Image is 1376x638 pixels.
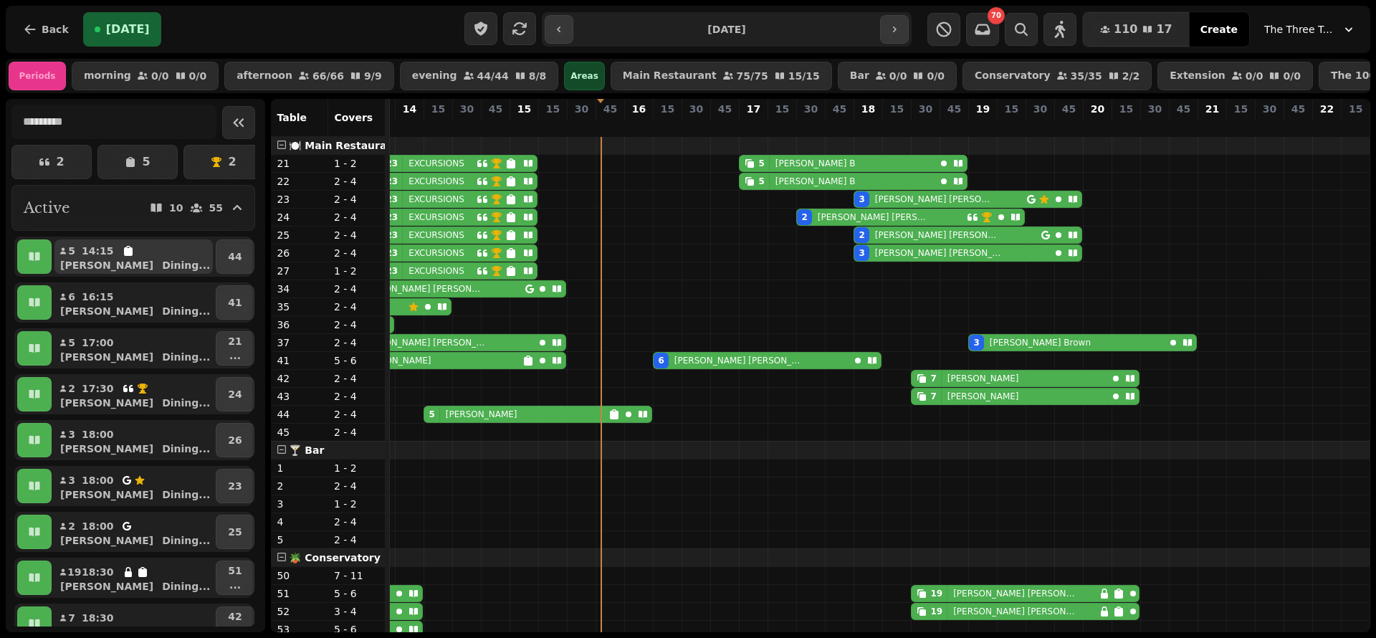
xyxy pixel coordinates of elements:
p: 0 [1177,119,1189,133]
p: 30 [460,102,474,116]
p: 16:15 [82,290,114,304]
p: 0 [1206,119,1218,133]
p: 44 / 44 [477,71,509,81]
p: 30 [919,102,932,116]
p: 0 [518,119,530,133]
p: evening [412,70,457,82]
div: 7 [930,373,936,384]
p: 0 [1263,119,1275,133]
p: 0 [1321,119,1332,133]
p: 5 [67,335,76,350]
p: [PERSON_NAME] [60,533,153,548]
span: Create [1200,24,1238,34]
div: 3 [859,247,864,259]
p: 2 - 4 [334,335,380,350]
p: [PERSON_NAME] [60,579,153,594]
span: The Three Trees [1264,22,1336,37]
p: 50 [277,568,322,583]
div: Areas [564,62,605,90]
p: 0 [489,119,501,133]
p: 34 [277,282,322,296]
div: 19 [930,606,942,617]
button: 5 [97,145,178,179]
p: 2 - 4 [334,389,380,404]
p: 15 [517,102,531,116]
p: 0 [891,119,902,133]
p: 19 [976,102,990,116]
p: Dining ... [162,579,210,594]
button: 217:30[PERSON_NAME]Dining... [54,377,213,411]
button: Bar0/00/0 [838,62,957,90]
p: 30 [1148,102,1162,116]
p: 18:00 [82,519,114,533]
p: 26 [277,246,322,260]
p: 16 [632,102,646,116]
p: [PERSON_NAME] Brown [990,337,1091,348]
button: 514:15[PERSON_NAME]Dining... [54,239,213,274]
p: 18:00 [82,473,114,487]
div: 5 [429,409,434,420]
p: Extension [1170,70,1225,82]
button: 2 [183,145,264,179]
button: 41 [216,285,254,320]
p: 1 - 2 [334,497,380,511]
p: 0 / 0 [189,71,207,81]
p: 0 / 0 [927,71,945,81]
p: EXCURSIONS [408,265,464,277]
p: EXCURSIONS [408,176,464,187]
div: 6 [658,355,664,366]
button: 26 [216,423,254,457]
p: 0 [461,119,472,133]
p: 2 - 4 [334,246,380,260]
div: 23 [386,247,398,259]
p: Conservatory [975,70,1051,82]
p: ... [228,578,242,592]
p: 2 [228,156,236,168]
p: 14 [403,102,416,116]
p: 22 [1320,102,1334,116]
p: 19 [67,565,76,579]
span: 110 [1114,24,1137,35]
button: 21... [216,331,254,366]
p: [PERSON_NAME] [PERSON_NAME] [818,211,931,223]
div: 5 [758,176,764,187]
p: 20 [1091,102,1104,116]
button: Active1055 [11,185,255,231]
p: 5 [747,119,759,133]
p: 26 [919,119,931,133]
button: 2 [11,145,92,179]
p: EXCURSIONS [408,247,464,259]
p: Dining ... [162,304,210,318]
p: [PERSON_NAME] [PERSON_NAME] [953,606,1079,617]
p: 26 [228,433,242,447]
button: The Three Trees [1256,16,1365,42]
p: 2 - 4 [334,515,380,529]
span: [DATE] [106,24,150,35]
div: 3 [973,337,979,348]
p: 44 [228,249,242,264]
p: 2 - 4 [334,300,380,314]
p: 18:30 [82,611,114,625]
div: 23 [386,158,398,169]
p: 6 [67,290,76,304]
p: 15 [546,102,560,116]
p: 27 [277,264,322,278]
p: 25 [277,228,322,242]
div: 2 [801,211,807,223]
div: 7 [930,391,936,402]
button: 318:00[PERSON_NAME]Dining... [54,469,213,503]
p: 5 [142,156,150,168]
p: 25 [228,525,242,539]
p: 0 / 0 [889,71,907,81]
p: 45 [718,102,732,116]
p: 0 [575,119,587,133]
p: 6 [661,119,673,133]
p: 15 [1005,102,1018,116]
div: 23 [386,194,398,205]
p: 30 [1033,102,1047,116]
p: 23 [228,479,242,493]
p: Bar [850,70,869,82]
button: [DATE] [83,12,161,47]
p: 1 [277,461,322,475]
p: 3 [67,427,76,442]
